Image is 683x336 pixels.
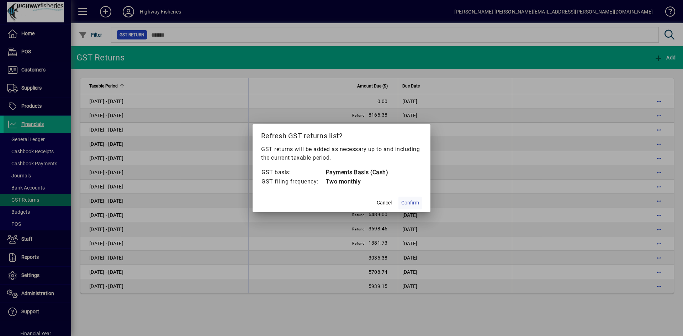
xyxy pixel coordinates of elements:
[398,197,422,209] button: Confirm
[253,124,430,145] h2: Refresh GST returns list?
[261,168,325,177] td: GST basis:
[373,197,396,209] button: Cancel
[325,177,388,186] td: Two monthly
[261,177,325,186] td: GST filing frequency:
[377,199,392,207] span: Cancel
[325,168,388,177] td: Payments Basis (Cash)
[261,145,422,162] p: GST returns will be added as necessary up to and including the current taxable period.
[401,199,419,207] span: Confirm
